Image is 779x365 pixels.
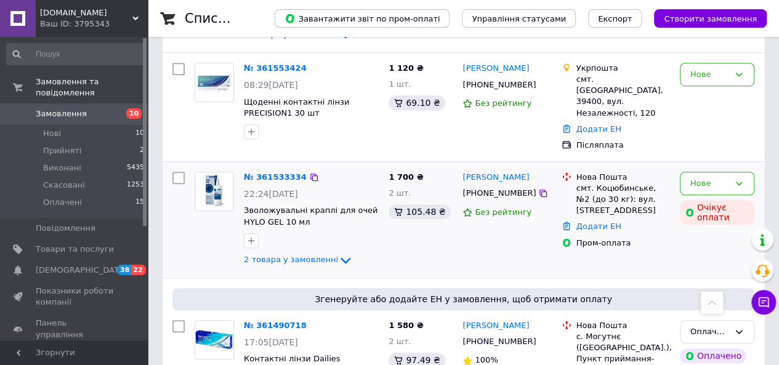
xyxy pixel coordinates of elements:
[460,334,538,350] div: [PHONE_NUMBER]
[751,290,776,315] button: Чат з покупцем
[244,255,338,264] span: 2 товара у замовленні
[389,321,423,330] span: 1 580 ₴
[36,244,114,255] span: Товари та послуги
[389,95,445,110] div: 69.10 ₴
[475,355,498,364] span: 100%
[389,79,411,89] span: 1 шт.
[389,204,450,219] div: 105.48 ₴
[654,9,767,28] button: Створити замовлення
[117,265,131,275] span: 38
[462,63,529,74] a: [PERSON_NAME]
[40,7,132,18] span: Linza.Li
[127,162,144,174] span: 5435
[244,321,307,330] a: № 361490718
[36,223,95,234] span: Повідомлення
[389,188,411,198] span: 2 шт.
[36,108,87,119] span: Замовлення
[475,207,531,217] span: Без рейтингу
[285,13,440,24] span: Завантажити звіт по пром-оплаті
[275,9,450,28] button: Завантажити звіт по пром-оплаті
[576,63,670,74] div: Укрпошта
[43,197,82,208] span: Оплачені
[576,183,670,217] div: смт. Коцюбинське, №2 (до 30 кг): вул. [STREET_ADDRESS]
[244,189,298,199] span: 22:24[DATE]
[690,68,729,81] div: Нове
[576,172,670,183] div: Нова Пошта
[196,172,232,211] img: Фото товару
[472,14,566,23] span: Управління статусами
[576,238,670,249] div: Пром-оплата
[244,80,298,90] span: 08:29[DATE]
[576,124,621,134] a: Додати ЕН
[598,14,632,23] span: Експорт
[460,77,538,93] div: [PHONE_NUMBER]
[576,222,621,231] a: Додати ЕН
[690,326,729,339] div: Оплачено
[642,14,767,23] a: Створити замовлення
[244,97,349,118] a: Щоденні контактні лінзи PRECISION1 30 шт
[195,63,233,102] img: Фото товару
[389,337,411,346] span: 2 шт.
[40,18,148,30] div: Ваш ID: 3795343
[195,172,234,211] a: Фото товару
[462,320,529,332] a: [PERSON_NAME]
[36,318,114,340] span: Панель управління
[690,177,729,190] div: Нове
[140,145,144,156] span: 2
[244,172,307,182] a: № 361533334
[389,63,423,73] span: 1 120 ₴
[244,337,298,347] span: 17:05[DATE]
[36,76,148,98] span: Замовлення та повідомлення
[576,74,670,119] div: смт. [GEOGRAPHIC_DATA], 39400, вул. Незалежності, 120
[36,286,114,308] span: Показники роботи компанії
[576,320,670,331] div: Нова Пошта
[244,255,353,264] a: 2 товара у замовленні
[185,11,310,26] h1: Список замовлень
[462,9,576,28] button: Управління статусами
[43,128,61,139] span: Нові
[475,98,531,108] span: Без рейтингу
[126,108,142,119] span: 10
[576,140,670,151] div: Післяплата
[43,145,81,156] span: Прийняті
[389,172,423,182] span: 1 700 ₴
[244,30,338,39] span: 2 товара у замовленні
[135,197,144,208] span: 15
[177,293,749,305] span: Згенеруйте або додайте ЕН у замовлення, щоб отримати оплату
[244,30,353,39] a: 2 товара у замовленні
[244,63,307,73] a: № 361553424
[6,43,145,65] input: Пошук
[680,200,754,225] div: Очікує оплати
[588,9,642,28] button: Експорт
[43,162,81,174] span: Виконані
[36,265,127,276] span: [DEMOGRAPHIC_DATA]
[462,172,529,183] a: [PERSON_NAME]
[195,325,233,354] img: Фото товару
[460,185,538,201] div: [PHONE_NUMBER]
[135,128,144,139] span: 10
[195,320,234,359] a: Фото товару
[131,265,145,275] span: 22
[664,14,757,23] span: Створити замовлення
[680,348,746,363] div: Оплачено
[127,180,144,191] span: 1253
[244,206,377,227] a: Зволожувальні краплі для очей HYLO GEL 10 мл
[43,180,85,191] span: Скасовані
